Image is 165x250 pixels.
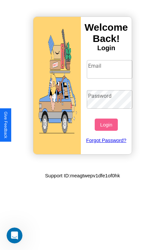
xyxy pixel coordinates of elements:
[33,17,81,154] img: gif
[7,228,22,243] iframe: Intercom live chat
[81,22,132,44] h3: Welcome Back!
[81,44,132,52] h4: Login
[45,171,120,180] p: Support ID: meagtwepv1dfe1of0hk
[83,131,129,150] a: Forgot Password?
[3,112,8,138] div: Give Feedback
[95,119,117,131] button: Login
